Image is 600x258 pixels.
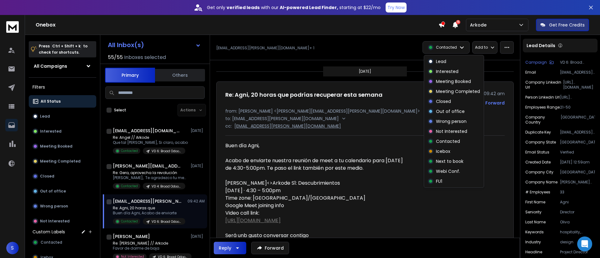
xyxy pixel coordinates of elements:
p: [DATE] : 09:42 am [466,90,505,97]
span: Contacted [41,240,62,245]
button: Primary [105,68,155,83]
p: Company Name [525,180,557,185]
p: [EMAIL_ADDRESS][PERSON_NAME][DOMAIN_NAME] + 1 [216,46,314,51]
p: Contacted [121,184,138,188]
p: [DATE] [191,163,205,168]
p: [EMAIL_ADDRESS][PERSON_NAME] [560,130,595,135]
h1: All Campaigns [34,63,67,69]
p: 21-50 [560,105,595,110]
p: [GEOGRAPHIC_DATA] [561,115,595,125]
p: Buen día Agni, Acabo de enviarte [113,211,185,216]
p: Re: Angel // Arkode [113,135,188,140]
p: Contacted [121,219,138,224]
p: VD 6: Broad Odoo_Campaign - ARKODE [152,149,182,153]
img: logo [6,21,19,33]
h1: [EMAIL_ADDRESS][DOMAIN_NAME] [113,128,182,134]
p: Out of office [40,189,66,194]
p: Company City [525,170,553,175]
p: Created Date [525,160,551,165]
p: [EMAIL_ADDRESS][PERSON_NAME][DOMAIN_NAME] [234,123,341,129]
p: Industry [525,240,541,245]
p: Que tal [PERSON_NAME], Si claro, acabo [113,140,188,145]
p: Company State [525,140,556,145]
p: Arkode [470,22,489,28]
p: Next to book [436,158,463,164]
p: Seniority [525,210,542,215]
p: from: [PERSON_NAME] <[PERSON_NAME][EMAIL_ADDRESS][PERSON_NAME][DOMAIN_NAME]> [225,108,505,114]
label: Select [114,108,126,113]
h1: Onebox [36,21,438,29]
h1: [EMAIL_ADDRESS][PERSON_NAME][DOMAIN_NAME] +1 [113,198,182,204]
p: Verified [560,150,595,155]
p: [GEOGRAPHIC_DATA] [560,140,595,145]
p: Company Country [525,115,561,125]
p: Email Status [525,150,549,155]
p: FU1 [436,178,442,184]
p: Meeting Booked [436,78,471,85]
p: [URL][DOMAIN_NAME][PERSON_NAME] [563,80,595,90]
p: [DATE] 12:59am [560,160,595,165]
h1: [PERSON_NAME][EMAIL_ADDRESS][DOMAIN_NAME] [113,163,182,169]
span: Ctrl + Shift + k [51,42,82,50]
p: Duplicate Key [525,130,551,135]
p: [URL][DOMAIN_NAME] [560,95,595,100]
p: Wrong person [436,118,467,124]
strong: AI-powered Lead Finder, [280,4,338,11]
p: Not Interested [40,219,70,224]
p: Company Linkedin Url [525,80,563,90]
p: Contacted [436,45,457,50]
p: Add to [475,45,488,50]
p: 33 [560,190,595,195]
p: Email [525,70,536,75]
p: Closed [40,174,54,179]
p: Interested [436,68,458,75]
div: Acabo de enviarte nuestra reunión de meet a tu calendario para [DATE] de 4:30-5:00pm. Te paso el ... [225,157,408,172]
p: VD 6: Broad Odoo_Campaign - ARKODE [560,60,595,65]
p: 09:42 AM [187,199,205,204]
p: Person Linkedin Url [525,95,560,100]
p: [GEOGRAPHIC_DATA] [560,170,595,175]
h1: Re: Agni, 20 horas que podrías recuperar esta semana [225,90,382,99]
p: Re: Agni, 20 horas que [113,206,185,211]
p: Keywords [525,230,544,235]
h3: Inboxes selected [124,54,166,61]
p: All Status [41,99,61,104]
strong: verified leads [227,4,260,11]
p: Lead [40,114,50,119]
p: Press to check for shortcuts. [39,43,87,56]
div: [PERSON_NAME]<>Arkode S1: Descubrimientos [DATE] · 4:30 – 5:00pm Time zone: [GEOGRAPHIC_DATA]/[GE... [225,179,408,217]
p: [PERSON_NAME], Te agradezco tu mensaje [113,175,188,180]
p: Headline [525,250,542,255]
p: Wrong person [40,204,68,209]
p: cc: [225,123,232,129]
p: Re: Gera, aprovecha la revolución [113,170,188,175]
p: Employees Range [525,105,560,110]
div: Será unb gusto conversar contigo [225,232,408,239]
span: S [6,242,19,254]
p: VD 4: Broad Odoo_Campaign - ARKODE [152,184,182,189]
p: Oliva [560,220,595,225]
p: [PERSON_NAME] Design Studio [560,180,595,185]
h1: All Inbox(s) [108,42,144,48]
p: design [560,240,595,245]
p: Get only with our starting at $22/mo [207,4,381,11]
p: Contacted [436,138,460,144]
p: Lead [436,58,446,65]
a: [URL][DOMAIN_NAME] [225,217,281,224]
p: hospitality, housing complex, architecture, interior design, hotels, ff&e, landscape design, envi... [560,230,595,235]
p: # Employees [525,190,550,195]
p: Project Director [560,250,595,255]
p: First Name [525,200,545,205]
p: Meeting Booked [40,144,72,149]
h3: Custom Labels [32,229,65,235]
p: Try Now [387,4,405,11]
span: 15 [456,20,460,24]
span: 55 / 55 [108,54,123,61]
div: Buen día Agni, [225,142,408,149]
div: Forward [485,100,505,106]
p: Re: [PERSON_NAME] // Arkode [113,241,188,246]
p: Meeting Completed [436,88,480,95]
p: Interested [40,129,62,134]
div: Open Intercom Messenger [577,236,592,251]
p: Out of office [436,108,465,114]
